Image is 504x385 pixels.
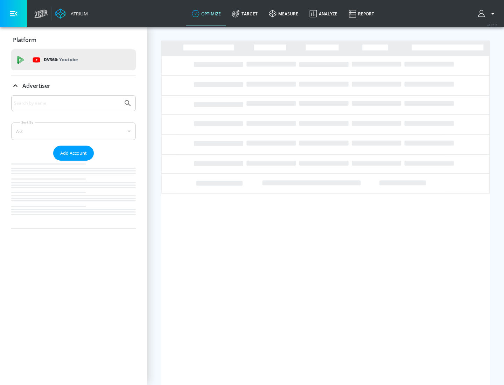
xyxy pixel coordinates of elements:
p: DV360: [44,56,78,64]
div: Advertiser [11,95,136,229]
div: Advertiser [11,76,136,96]
input: Search by name [14,99,120,108]
div: A-Z [11,122,136,140]
a: optimize [186,1,226,26]
a: Analyze [304,1,343,26]
span: Add Account [60,149,87,157]
label: Sort By [20,120,35,125]
a: Report [343,1,380,26]
div: Atrium [68,10,88,17]
span: v 4.25.2 [487,23,497,27]
nav: list of Advertiser [11,161,136,229]
a: Target [226,1,263,26]
a: measure [263,1,304,26]
p: Platform [13,36,36,44]
div: DV360: Youtube [11,49,136,70]
a: Atrium [55,8,88,19]
p: Advertiser [22,82,50,90]
button: Add Account [53,146,94,161]
div: Platform [11,30,136,50]
p: Youtube [59,56,78,63]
